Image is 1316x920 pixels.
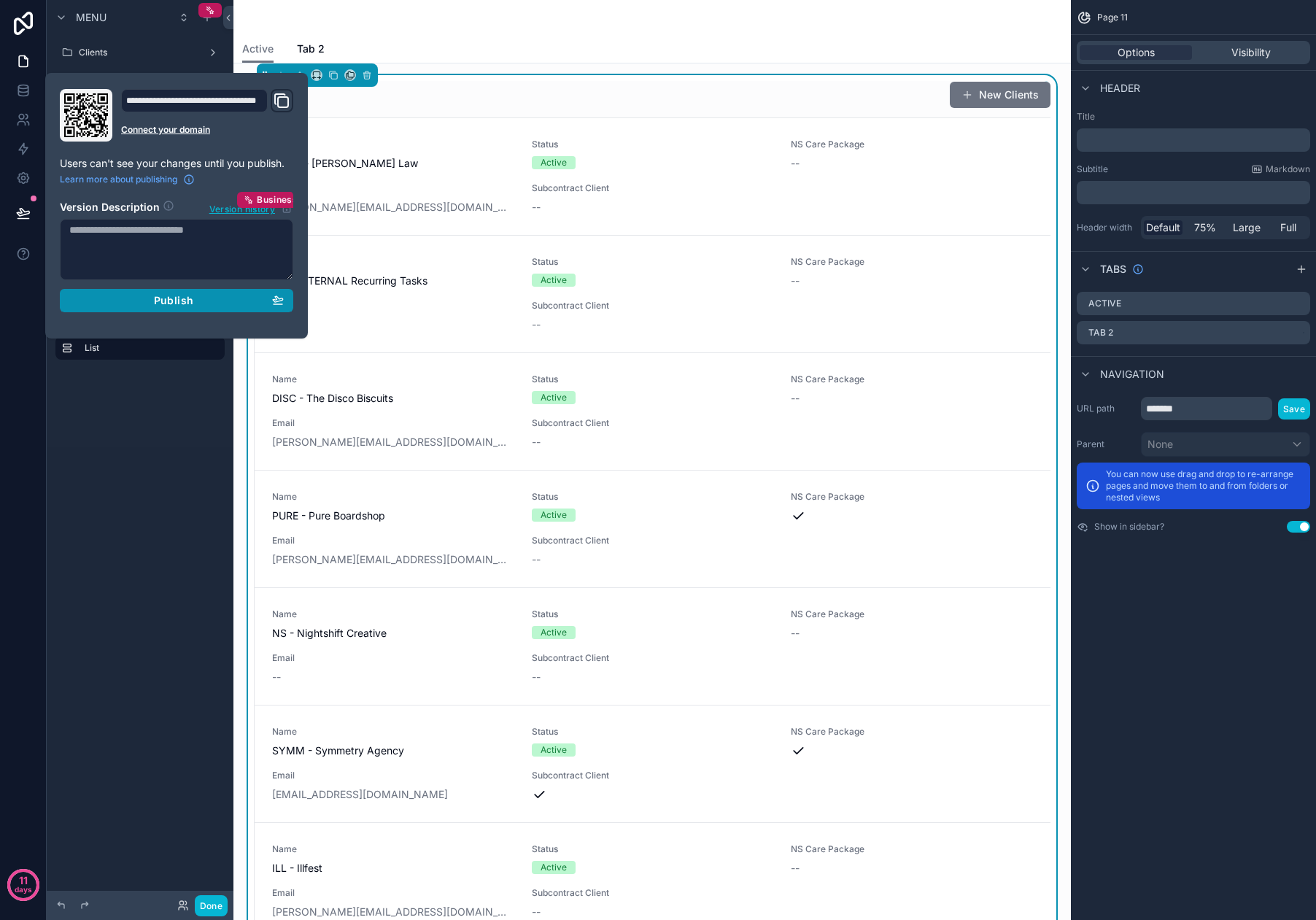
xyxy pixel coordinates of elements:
a: New Clients [950,82,1050,108]
span: Menu [76,10,107,25]
div: Domain and Custom Link [121,89,293,142]
label: Show in sidebar? [1094,521,1164,533]
div: Active [541,274,567,287]
span: -- [791,626,800,641]
span: NS Care Package [791,256,1033,268]
span: Subcontract Client [532,887,774,899]
span: NS Care Package [791,608,1033,620]
span: PURE - Pure Boardshop [272,509,514,523]
span: None [1147,437,1173,452]
span: Business [257,194,298,206]
span: Subcontract Client [532,182,774,194]
a: Connect your domain [121,124,293,136]
span: Email [272,535,514,546]
a: [PERSON_NAME][EMAIL_ADDRESS][DOMAIN_NAME] [272,905,514,919]
button: Done [195,895,228,916]
span: Name [272,256,514,268]
div: Active [541,861,567,874]
button: Save [1278,398,1310,420]
label: URL path [1077,403,1135,414]
span: Navigation [1100,367,1164,382]
span: -- [791,156,800,171]
label: List [85,342,213,354]
a: Social & Content [55,71,225,95]
div: scrollable content [1077,181,1310,204]
a: [PERSON_NAME][EMAIL_ADDRESS][DOMAIN_NAME] [272,200,514,214]
div: scrollable content [1077,128,1310,152]
span: TLAW - [PERSON_NAME] Law [272,156,514,171]
span: Version history [209,201,275,215]
span: Name [272,374,514,385]
span: Email [272,652,514,664]
span: Name [272,608,514,620]
span: 75% [1194,220,1216,235]
label: Parent [1077,438,1135,450]
span: -- [791,391,800,406]
a: [PERSON_NAME][EMAIL_ADDRESS][DOMAIN_NAME] [272,552,514,567]
label: Tab 2 [1088,327,1113,339]
span: Large [1233,220,1261,235]
span: Status [532,139,774,150]
span: -- [532,905,541,919]
span: Publish [154,294,193,307]
span: Email [272,300,514,312]
span: -- [791,861,800,875]
span: Subcontract Client [532,652,774,664]
span: -- [532,200,541,214]
button: None [1141,432,1310,457]
a: Learn more about publishing [60,174,195,185]
span: -- [532,317,541,332]
div: Active [541,743,567,757]
span: Status [532,726,774,738]
span: Default [1146,220,1180,235]
a: Active [242,36,274,63]
a: [PERSON_NAME][EMAIL_ADDRESS][DOMAIN_NAME] [272,435,514,449]
span: Subcontract Client [532,300,774,312]
span: Status [532,374,774,385]
span: NS Care Package [791,139,1033,150]
span: Name [272,726,514,738]
span: NS Care Package [791,843,1033,855]
span: Options [1118,45,1155,60]
label: Clients [79,47,201,58]
a: Markdown [1251,163,1310,175]
span: NS Care Package [791,374,1033,385]
button: Publish [60,289,293,312]
span: Status [532,256,774,268]
span: ILL - Illfest [272,861,514,875]
span: Subcontract Client [532,535,774,546]
span: Email [272,417,514,429]
span: NS Care Package [791,491,1033,503]
span: Visibility [1231,45,1271,60]
label: Header width [1077,222,1135,233]
span: Status [532,608,774,620]
a: Clients [55,41,225,64]
label: Title [1077,111,1310,123]
a: Tab 2 [297,36,325,65]
span: Page 11 [1097,12,1128,23]
span: Learn more about publishing [60,174,177,185]
span: -- [532,670,541,684]
div: Active [541,626,567,639]
span: NS - INTERNAL Recurring Tasks [272,274,514,288]
span: Active [242,42,274,56]
a: [EMAIL_ADDRESS][DOMAIN_NAME] [272,787,448,802]
span: Tabs [1100,262,1126,277]
span: Name [272,491,514,503]
span: Email [272,182,514,194]
p: days [15,879,32,900]
span: Markdown [1266,163,1310,175]
div: Active [541,391,567,404]
span: Subcontract Client [532,417,774,429]
span: Full [1280,220,1296,235]
p: 11 [19,873,28,888]
span: Email [272,770,514,781]
span: Subcontract Client [532,770,774,781]
span: -- [532,435,541,449]
span: Status [532,843,774,855]
span: DISC - The Disco Biscuits [272,391,514,406]
span: NS Care Package [791,726,1033,738]
span: Status [532,491,774,503]
p: Users can't see your changes until you publish. [60,156,293,171]
span: Name [272,843,514,855]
